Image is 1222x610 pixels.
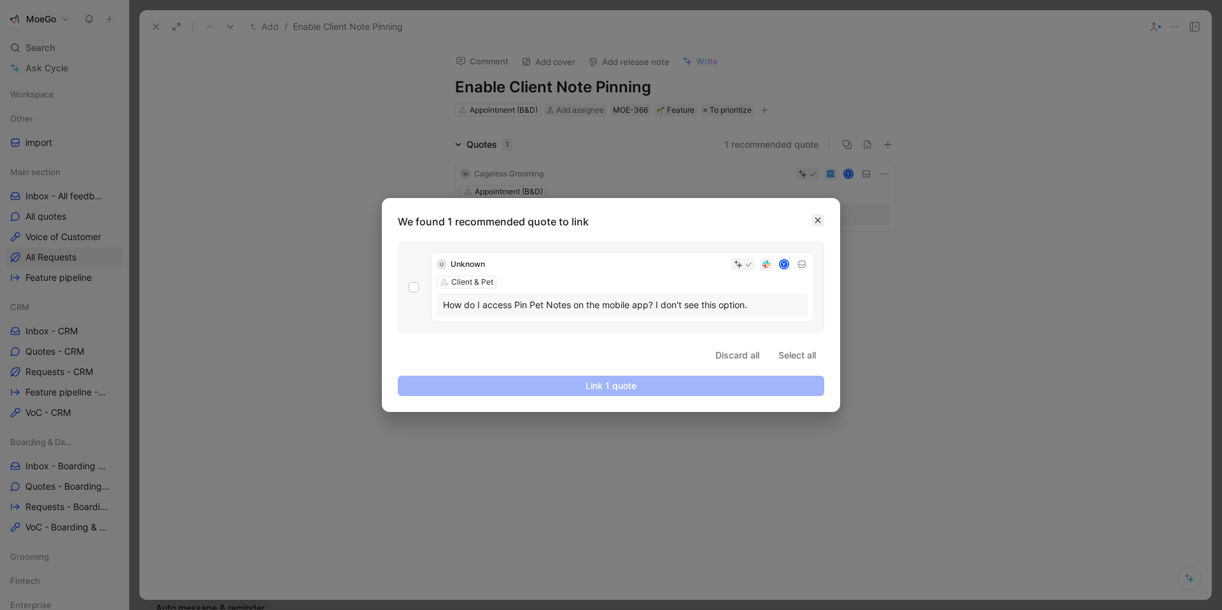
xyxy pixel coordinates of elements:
[451,259,485,269] span: Unknown
[778,348,816,363] span: Select all
[770,345,824,365] button: Select all
[715,348,759,363] span: Discard all
[780,260,789,269] div: Y
[437,259,447,269] div: U
[443,297,802,313] div: How do I access Pin Pet Notes on the mobile app? I don't see this option.
[707,345,768,365] button: Discard all
[398,214,832,229] p: We found 1 recommended quote to link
